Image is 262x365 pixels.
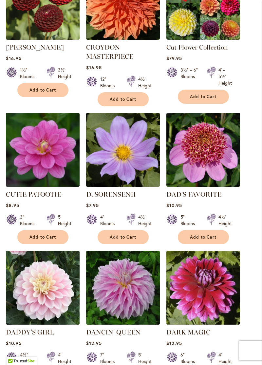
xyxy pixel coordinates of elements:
a: CUTIE PATOOTIE [6,190,61,198]
span: Add to Cart [190,94,217,99]
div: 4' Height [218,352,232,365]
span: $7.95 [86,202,99,208]
a: DARK MAGIC [166,320,240,326]
div: 4" Blooms [100,214,119,227]
span: $10.95 [166,202,182,208]
div: 7" Blooms [100,352,119,365]
img: D. SORENSENII [86,113,160,187]
div: 4' – 5½' Height [218,67,232,86]
a: CROSSFIELD EBONY [6,35,80,41]
button: Add to Cart [178,90,229,104]
a: CUT FLOWER COLLECTION [166,35,240,41]
span: $16.95 [86,64,102,71]
a: DAD'S FAVORITE [166,182,240,188]
a: DADDY'S GIRL [6,328,54,336]
span: $79.95 [166,55,182,61]
div: 3" Blooms [20,214,39,227]
button: Add to Cart [178,230,229,244]
button: Add to Cart [98,230,149,244]
a: CUTIE PATOOTIE [6,182,80,188]
span: $12.95 [86,340,102,346]
iframe: Launch Accessibility Center [5,342,23,360]
div: 1½" Blooms [20,67,39,80]
a: DAD'S FAVORITE [166,190,221,198]
img: CUTIE PATOOTIE [6,113,80,187]
div: 3½" – 6" Blooms [180,67,199,86]
a: D. SORENSENII [86,190,136,198]
span: Add to Cart [110,97,137,102]
div: 4½' Height [138,76,152,89]
img: DAD'S FAVORITE [166,113,240,187]
span: Add to Cart [29,87,56,93]
div: 4½' Height [218,214,232,227]
span: Add to Cart [29,234,56,240]
a: [PERSON_NAME] [6,43,64,51]
div: 6" Blooms [180,352,199,365]
a: DARK MAGIC [166,328,210,336]
img: Dancin' Queen [86,251,160,325]
div: 5' Height [138,352,152,365]
img: DARK MAGIC [166,251,240,325]
a: DANCIN' QUEEN [86,328,140,336]
a: DADDY'S GIRL [6,320,80,326]
div: 4½' Height [138,214,152,227]
button: Add to Cart [17,230,68,244]
a: CROYDON MASTERPIECE [86,43,133,60]
a: Dancin' Queen [86,320,160,326]
button: Add to Cart [98,92,149,106]
button: Add to Cart [17,83,68,97]
div: 4' Height [58,352,71,365]
div: 5' Height [58,214,71,227]
span: Add to Cart [110,234,137,240]
div: 5" Blooms [180,214,199,227]
a: Cut Flower Collection [166,43,228,51]
img: DADDY'S GIRL [6,251,80,325]
div: 4½" Blooms [20,352,39,365]
span: $8.95 [6,202,19,208]
div: 3½' Height [58,67,71,80]
div: 12" Blooms [100,76,119,89]
span: $12.95 [166,340,182,346]
span: $16.95 [6,55,22,61]
a: CROYDON MASTERPIECE [86,35,160,41]
span: Add to Cart [190,234,217,240]
span: $10.95 [6,340,22,346]
a: D. SORENSENII [86,182,160,188]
